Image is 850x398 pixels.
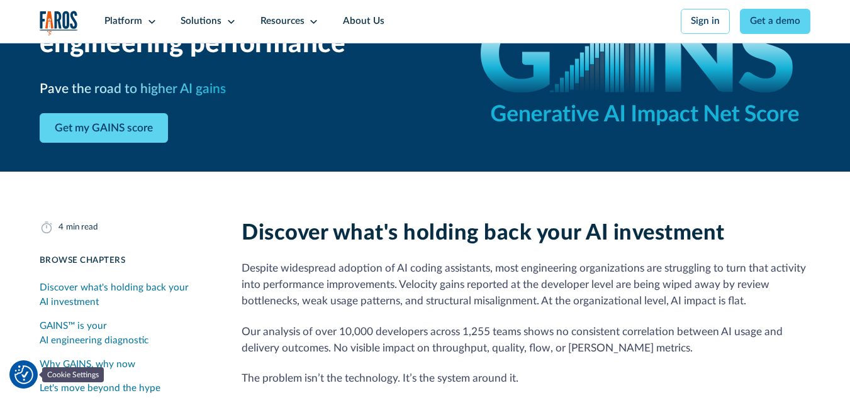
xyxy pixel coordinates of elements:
[40,11,78,36] a: home
[242,370,810,387] p: The problem isn’t the technology. It’s the system around it.
[40,113,168,143] a: Get my GAINS score
[242,220,810,246] h2: Discover what's holding back your AI investment
[14,365,33,384] img: Revisit consent button
[40,353,213,377] a: Why GAINS, why now
[242,260,810,309] p: Despite widespread adoption of AI coding assistants, most engineering organizations are strugglin...
[242,324,810,357] p: Our analysis of over 10,000 developers across 1,255 teams shows no consistent correlation between...
[40,314,213,353] a: GAINS™ is your AI engineering diagnostic
[740,9,811,34] a: Get a demo
[260,14,305,29] div: Resources
[40,358,135,372] div: Why GAINS, why now
[40,79,226,99] h3: Pave the road to higher AI gains
[14,365,33,384] button: Cookie Settings
[40,254,213,267] div: Browse Chapters
[40,276,213,314] a: Discover what's holding back your AI investment
[104,14,142,29] div: Platform
[40,319,213,348] div: GAINS™ is your AI engineering diagnostic
[59,221,64,233] div: 4
[66,221,98,233] div: min read
[40,382,160,396] div: Let's move beyond the hype
[40,281,213,310] div: Discover what's holding back your AI investment
[40,11,78,36] img: Logo of the analytics and reporting company Faros.
[181,14,221,29] div: Solutions
[681,9,730,34] a: Sign in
